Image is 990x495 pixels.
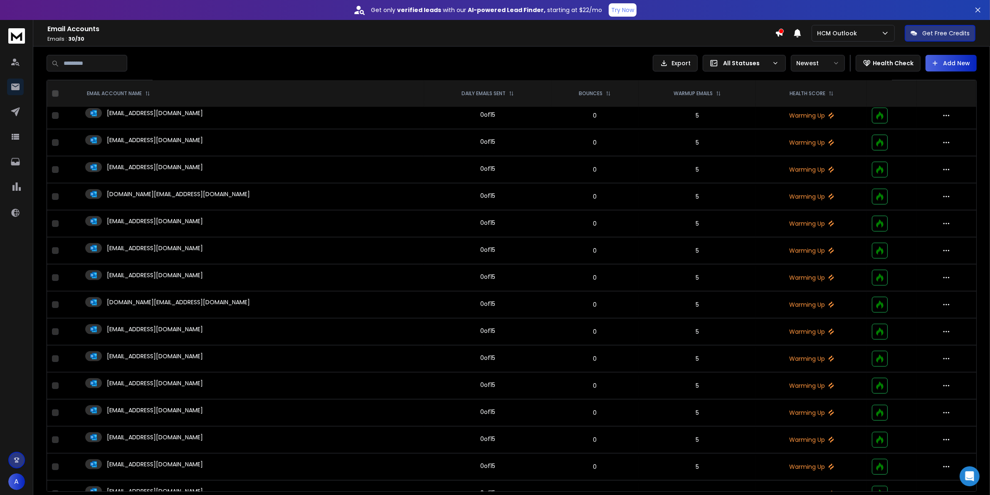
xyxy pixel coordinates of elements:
[790,90,825,97] p: HEALTH SCORE
[480,138,495,146] div: 0 of 15
[556,300,634,309] p: 0
[107,190,250,198] p: [DOMAIN_NAME][EMAIL_ADDRESS][DOMAIN_NAME]
[761,273,862,282] p: Warming Up
[480,300,495,308] div: 0 of 15
[653,55,698,71] button: Export
[480,165,495,173] div: 0 of 15
[556,138,634,147] p: 0
[107,244,203,252] p: [EMAIL_ADDRESS][DOMAIN_NAME]
[674,90,713,97] p: WARMUP EMAILS
[761,219,862,228] p: Warming Up
[791,55,845,71] button: Newest
[107,217,203,225] p: [EMAIL_ADDRESS][DOMAIN_NAME]
[480,354,495,362] div: 0 of 15
[371,6,602,14] p: Get only with our starting at $22/mo
[761,246,862,255] p: Warming Up
[761,300,862,309] p: Warming Up
[107,379,203,387] p: [EMAIL_ADDRESS][DOMAIN_NAME]
[639,102,756,129] td: 5
[905,25,975,42] button: Get Free Credits
[639,426,756,453] td: 5
[556,165,634,174] p: 0
[761,138,862,147] p: Warming Up
[47,24,775,34] h1: Email Accounts
[480,246,495,254] div: 0 of 15
[47,36,775,42] p: Emails :
[480,408,495,416] div: 0 of 15
[468,6,546,14] strong: AI-powered Lead Finder,
[639,345,756,372] td: 5
[480,219,495,227] div: 0 of 15
[397,6,441,14] strong: verified leads
[556,382,634,390] p: 0
[639,318,756,345] td: 5
[723,59,769,67] p: All Statuses
[639,237,756,264] td: 5
[556,409,634,417] p: 0
[87,90,150,97] div: EMAIL ACCOUNT NAME
[639,156,756,183] td: 5
[639,372,756,399] td: 5
[761,436,862,444] p: Warming Up
[960,466,980,486] div: Open Intercom Messenger
[556,463,634,471] p: 0
[107,406,203,414] p: [EMAIL_ADDRESS][DOMAIN_NAME]
[480,381,495,389] div: 0 of 15
[556,192,634,201] p: 0
[761,111,862,120] p: Warming Up
[639,210,756,237] td: 5
[480,273,495,281] div: 0 of 15
[107,433,203,441] p: [EMAIL_ADDRESS][DOMAIN_NAME]
[107,352,203,360] p: [EMAIL_ADDRESS][DOMAIN_NAME]
[107,136,203,144] p: [EMAIL_ADDRESS][DOMAIN_NAME]
[873,59,913,67] p: Health Check
[926,55,977,71] button: Add New
[107,460,203,468] p: [EMAIL_ADDRESS][DOMAIN_NAME]
[68,35,84,42] span: 30 / 30
[611,6,634,14] p: Try Now
[761,355,862,363] p: Warming Up
[639,453,756,480] td: 5
[107,163,203,171] p: [EMAIL_ADDRESS][DOMAIN_NAME]
[8,473,25,490] button: A
[556,273,634,282] p: 0
[761,328,862,336] p: Warming Up
[761,165,862,174] p: Warming Up
[480,327,495,335] div: 0 of 15
[639,291,756,318] td: 5
[107,271,203,279] p: [EMAIL_ADDRESS][DOMAIN_NAME]
[556,246,634,255] p: 0
[761,192,862,201] p: Warming Up
[480,435,495,443] div: 0 of 15
[480,111,495,119] div: 0 of 15
[107,298,250,306] p: [DOMAIN_NAME][EMAIL_ADDRESS][DOMAIN_NAME]
[817,29,860,37] p: HCM Outlook
[639,399,756,426] td: 5
[609,3,637,17] button: Try Now
[856,55,921,71] button: Health Check
[556,436,634,444] p: 0
[639,183,756,210] td: 5
[556,219,634,228] p: 0
[107,325,203,333] p: [EMAIL_ADDRESS][DOMAIN_NAME]
[579,90,602,97] p: BOUNCES
[556,111,634,120] p: 0
[462,90,506,97] p: DAILY EMAILS SENT
[107,109,203,117] p: [EMAIL_ADDRESS][DOMAIN_NAME]
[8,28,25,44] img: logo
[639,129,756,156] td: 5
[480,192,495,200] div: 0 of 15
[922,29,970,37] p: Get Free Credits
[761,382,862,390] p: Warming Up
[480,462,495,470] div: 0 of 15
[761,409,862,417] p: Warming Up
[639,264,756,291] td: 5
[556,355,634,363] p: 0
[556,328,634,336] p: 0
[761,463,862,471] p: Warming Up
